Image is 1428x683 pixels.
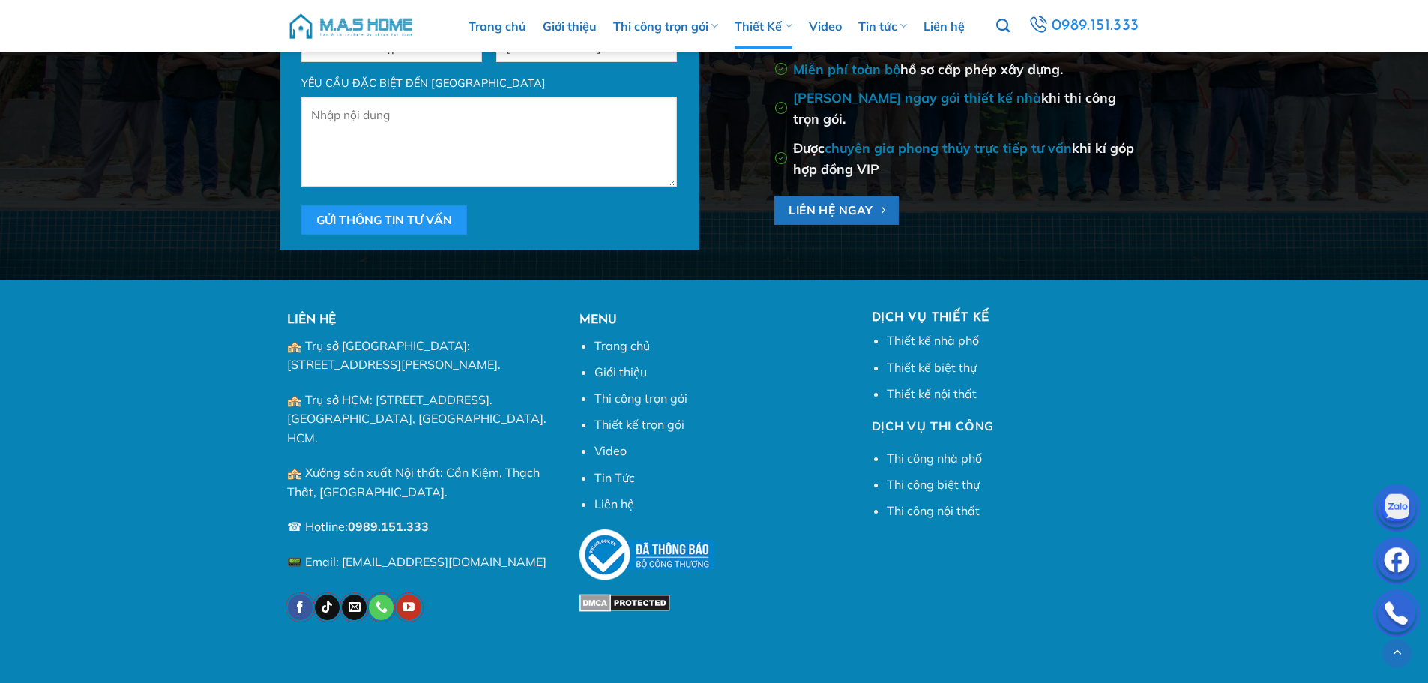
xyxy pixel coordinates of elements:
strong: MENU [579,314,617,326]
a: Giới thiệu [594,364,647,379]
img: Phone [1374,593,1419,638]
p: 📟 Email: [EMAIL_ADDRESS][DOMAIN_NAME] [287,553,557,572]
a: Liên hệ ngay [774,196,900,225]
strong: LIÊN HỆ [287,314,336,326]
input: Gửi thông tin tư vấn [301,205,466,235]
p: ☎ Hotline: [287,517,557,537]
a: Thiết kế nhà phố [887,333,979,348]
a: Gửi email cho chúng tôi [342,595,367,620]
a: Thi công nhà phố [887,451,982,466]
strong: Dịch vụ thiết kế [872,312,990,324]
p: 🏤 Xưởng sản xuất Nội thất: Cần Kiệm, Thạch Thất, [GEOGRAPHIC_DATA]. [287,463,557,502]
span: khi thi công trọn gói. [793,89,1116,127]
a: Thi công biệt thự [887,477,980,492]
a: Trang chủ [469,4,526,49]
span: hồ sơ cấp phép xây dựng. [793,61,1063,77]
p: 🏤 Trụ sở HCM: [STREET_ADDRESS]. [GEOGRAPHIC_DATA], [GEOGRAPHIC_DATA]. HCM. [287,391,557,448]
strong: chuyên gia phong thủy trực tiếp tư vấn [825,139,1072,156]
img: Zalo [1374,488,1419,533]
span: Liên hệ ngay [789,201,873,220]
a: 0989.151.333 [348,519,429,534]
a: Thiết kế trọn gói [594,417,684,432]
a: Tin Tức [594,470,635,485]
span: Được khi kí góp hợp đồng VIP [793,139,1134,178]
a: Gọi cho chúng tôi [369,595,394,620]
a: Video [594,443,627,458]
strong: Dịch vụ thi công [872,418,995,433]
a: Thi công trọn gói [613,4,718,49]
img: DMCA.com Protection Status [579,594,670,612]
a: Video [809,4,842,49]
a: Lên đầu trang [1382,639,1412,668]
label: Yêu cầu đặc biệt đến [GEOGRAPHIC_DATA] [301,75,676,92]
a: Thiết kế nội thất [887,386,977,401]
a: Theo dõi trên Facebook [288,595,313,620]
a: Theo dõi trên TikTok [315,595,340,620]
a: Thi công nội thất [887,503,980,518]
a: Giới thiệu [543,4,597,49]
a: Tìm kiếm [996,10,1010,42]
a: Tin tức [858,4,907,49]
a: Liên hệ [594,496,634,511]
a: Thiết kế biệt thự [887,360,977,375]
a: Thiết Kế [735,4,792,49]
img: M.A.S HOME – Tổng Thầu Thiết Kế Và Xây Nhà Trọn Gói [287,4,415,49]
p: 🏤 Trụ sở [GEOGRAPHIC_DATA]: [STREET_ADDRESS][PERSON_NAME]. [287,337,557,375]
a: Thi công trọn gói [594,391,687,406]
a: Liên hệ [924,4,965,49]
a: Theo dõi trên YouTube [397,595,421,620]
span: 0989.151.333 [1052,13,1139,39]
strong: [PERSON_NAME] ngay gói thiết kế nhà [793,89,1041,106]
img: Facebook [1374,541,1419,586]
a: Trang chủ [594,338,650,353]
a: 0989.151.333 [1026,13,1141,40]
strong: Miễn phí toàn bộ [793,61,900,77]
